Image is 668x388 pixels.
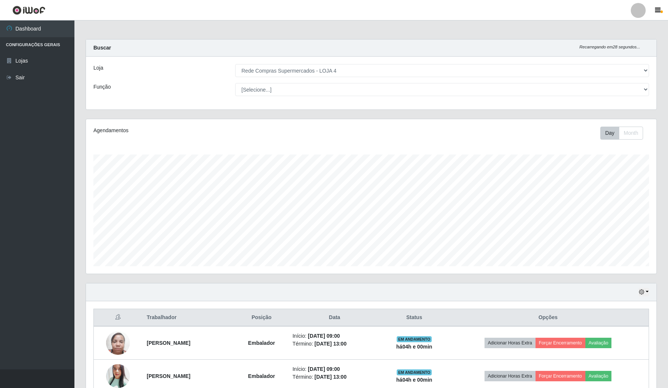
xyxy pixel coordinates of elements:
[293,332,377,340] li: Início:
[248,373,275,379] strong: Embalador
[293,373,377,381] li: Término:
[93,45,111,51] strong: Buscar
[308,366,340,372] time: [DATE] 09:00
[447,309,649,327] th: Opções
[536,338,585,348] button: Forçar Encerramento
[93,127,319,134] div: Agendamentos
[485,371,536,381] button: Adicionar Horas Extra
[147,340,190,346] strong: [PERSON_NAME]
[93,64,103,72] label: Loja
[142,309,235,327] th: Trabalhador
[147,373,190,379] strong: [PERSON_NAME]
[235,309,288,327] th: Posição
[293,365,377,373] li: Início:
[600,127,649,140] div: Toolbar with button groups
[585,371,612,381] button: Avaliação
[293,340,377,348] li: Término:
[288,309,381,327] th: Data
[396,344,432,350] strong: há 04 h e 00 min
[585,338,612,348] button: Avaliação
[248,340,275,346] strong: Embalador
[396,377,432,383] strong: há 04 h e 00 min
[600,127,619,140] button: Day
[314,341,346,347] time: [DATE] 13:00
[485,338,536,348] button: Adicionar Horas Extra
[397,336,432,342] span: EM ANDAMENTO
[397,369,432,375] span: EM ANDAMENTO
[106,327,130,359] img: 1678404349838.jpeg
[536,371,585,381] button: Forçar Encerramento
[381,309,447,327] th: Status
[308,333,340,339] time: [DATE] 09:00
[619,127,643,140] button: Month
[314,374,346,380] time: [DATE] 13:00
[12,6,45,15] img: CoreUI Logo
[600,127,643,140] div: First group
[93,83,111,91] label: Função
[579,45,640,49] i: Recarregando em 28 segundos...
